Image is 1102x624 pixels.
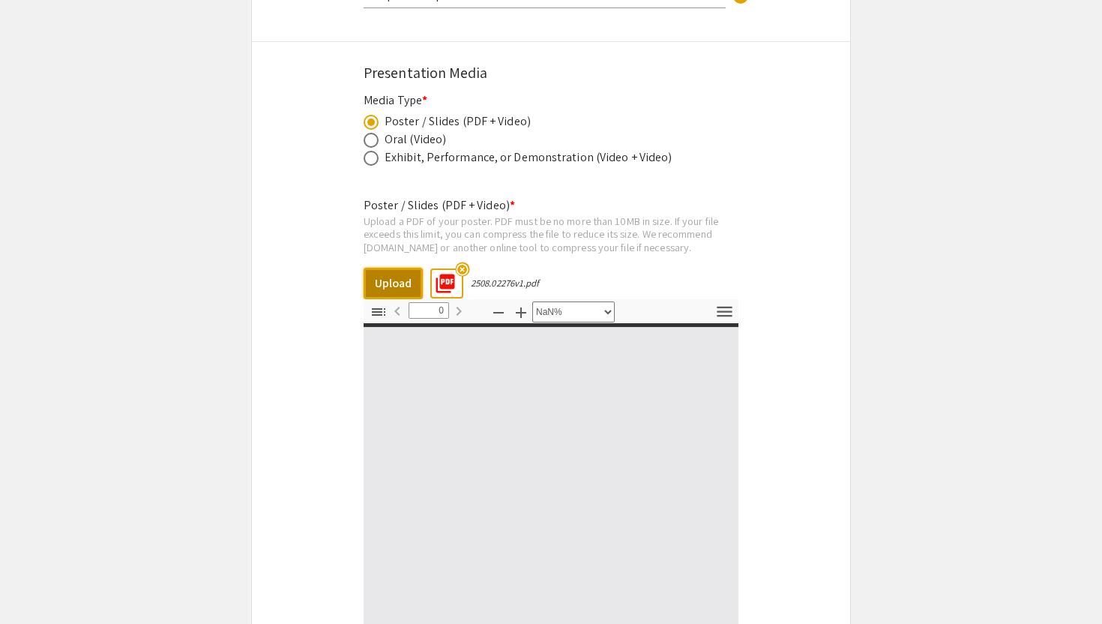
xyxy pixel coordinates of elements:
[385,112,531,130] div: Poster / Slides (PDF + Video)
[364,268,423,299] button: Upload
[409,302,449,319] input: Page
[385,130,446,148] div: Oral (Video)
[532,301,615,322] select: Zoom
[385,300,410,322] button: Previous Page
[364,214,738,254] div: Upload a PDF of your poster. PDF must be no more than 10MB in size. If your file exceeds this lim...
[455,262,469,276] mat-icon: highlight_off
[486,301,511,323] button: Zoom Out
[508,301,534,323] button: Zoom In
[430,268,452,290] mat-icon: picture_as_pdf
[364,61,738,84] div: Presentation Media
[11,556,64,613] iframe: Chat
[364,92,427,108] mat-label: Media Type
[711,301,737,323] button: Tools
[471,277,540,289] div: 2508.02276v1.pdf
[385,148,672,166] div: Exhibit, Performance, or Demonstration (Video + Video)
[366,301,391,323] button: Toggle Sidebar
[364,197,515,213] mat-label: Poster / Slides (PDF + Video)
[446,300,472,322] button: Next Page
